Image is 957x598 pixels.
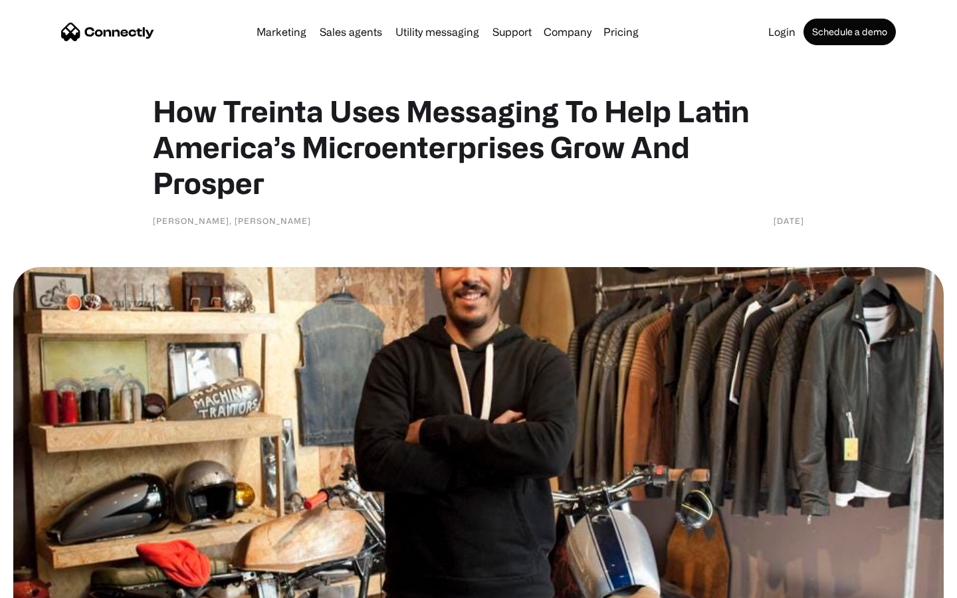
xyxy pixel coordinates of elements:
h1: How Treinta Uses Messaging To Help Latin America’s Microenterprises Grow And Prosper [153,93,804,201]
div: [DATE] [774,214,804,227]
a: Marketing [251,27,312,37]
a: Support [487,27,537,37]
a: home [61,22,154,42]
a: Pricing [598,27,644,37]
ul: Language list [27,575,80,593]
div: Company [540,23,595,41]
a: Utility messaging [390,27,484,37]
aside: Language selected: English [13,575,80,593]
div: [PERSON_NAME], [PERSON_NAME] [153,214,311,227]
a: Login [763,27,801,37]
a: Sales agents [314,27,387,37]
a: Schedule a demo [803,19,896,45]
div: Company [544,23,591,41]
